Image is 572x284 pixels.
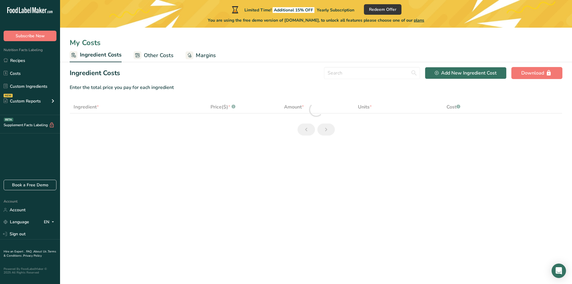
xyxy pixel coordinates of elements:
div: My Costs [60,37,572,48]
span: Additional 15% OFF [273,7,314,13]
a: Previous page [298,124,315,136]
input: Search [324,67,420,79]
button: Add New Ingredient Cost [425,67,507,79]
button: Subscribe Now [4,31,56,41]
a: Book a Free Demo [4,180,56,190]
span: You are using the free demo version of [DOMAIN_NAME], to unlock all features please choose one of... [208,17,424,23]
span: Subscribe Now [16,33,45,39]
a: Next page [317,124,335,136]
span: Other Costs [144,51,174,60]
a: Language [4,217,29,227]
span: Margins [196,51,216,60]
div: Custom Reports [4,98,41,104]
a: Ingredient Costs [70,48,122,63]
div: Enter the total price you pay for each ingredient [70,84,562,91]
a: FAQ . [26,249,33,254]
span: Redeem Offer [369,6,396,13]
a: About Us . [33,249,48,254]
div: Limited Time! [231,6,354,13]
a: Other Costs [134,49,174,62]
div: Download [521,69,552,77]
div: NEW [4,94,13,97]
a: Margins [186,49,216,62]
button: Redeem Offer [364,4,401,15]
div: Powered By FoodLabelMaker © 2025 All Rights Reserved [4,267,56,274]
div: Add New Ingredient Cost [435,69,497,77]
div: BETA [4,118,13,121]
button: Download [511,67,562,79]
span: Yearly Subscription [317,7,354,13]
div: EN [44,218,56,226]
a: Hire an Expert . [4,249,25,254]
span: Ingredient Costs [80,51,122,59]
a: Terms & Conditions . [4,249,56,258]
a: Privacy Policy [23,254,42,258]
div: Open Intercom Messenger [552,264,566,278]
h2: Ingredient Costs [70,68,120,78]
span: plans [414,17,424,23]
